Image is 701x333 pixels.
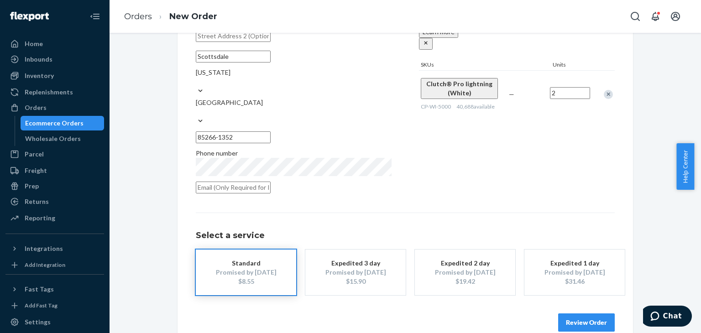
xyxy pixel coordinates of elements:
a: Orders [5,100,104,115]
div: Inventory [25,71,54,80]
div: Standard [209,259,282,268]
div: Promised by [DATE] [319,268,392,277]
a: Add Fast Tag [5,300,104,311]
input: Street Address 2 (Optional) [196,30,271,42]
div: Freight [25,166,47,175]
div: Parcel [25,150,44,159]
div: Add Integration [25,261,65,269]
a: Add Integration [5,260,104,271]
ol: breadcrumbs [117,3,225,30]
a: Inventory [5,68,104,83]
img: Flexport logo [10,12,49,21]
a: Reporting [5,211,104,225]
input: [GEOGRAPHIC_DATA] [196,107,197,116]
iframe: Opens a widget where you can chat to one of our agents [643,306,692,328]
a: Wholesale Orders [21,131,105,146]
div: Home [25,39,43,48]
a: Returns [5,194,104,209]
div: $31.46 [538,277,611,286]
a: Inbounds [5,52,104,67]
button: Fast Tags [5,282,104,297]
button: Clutch® Pro lightning (White) [421,78,498,99]
div: [US_STATE] [196,68,392,77]
span: CP-WI-5000 [421,103,451,110]
span: 40,688 available [456,103,495,110]
a: Replenishments [5,85,104,99]
div: Prep [25,182,39,191]
span: — [509,90,514,98]
a: Orders [124,11,152,21]
a: Settings [5,315,104,329]
div: Ecommerce Orders [25,119,84,128]
div: Expedited 3 day [319,259,392,268]
a: Ecommerce Orders [21,116,105,130]
span: Clutch® Pro lightning (White) [426,80,492,97]
a: Parcel [5,147,104,161]
div: $15.90 [319,277,392,286]
div: Reporting [25,213,55,223]
button: Help Center [676,143,694,190]
button: StandardPromised by [DATE]$8.55 [196,250,296,295]
div: $19.42 [429,277,502,286]
input: Quantity [550,87,590,99]
div: Returns [25,197,49,206]
div: Inbounds [25,55,52,64]
button: Open account menu [666,7,685,26]
input: City [196,51,271,62]
div: Settings [25,317,51,327]
div: [GEOGRAPHIC_DATA] [196,98,392,107]
button: Expedited 2 dayPromised by [DATE]$19.42 [415,250,515,295]
div: Replenishments [25,88,73,97]
div: Integrations [25,244,63,253]
button: Open notifications [646,7,664,26]
a: Freight [5,163,104,178]
button: Open Search Box [626,7,644,26]
button: Expedited 3 dayPromised by [DATE]$15.90 [305,250,406,295]
span: Phone number [196,149,238,157]
div: Expedited 1 day [538,259,611,268]
a: Prep [5,179,104,193]
div: Units [551,61,592,70]
input: [US_STATE] [196,77,197,86]
button: Review Order [558,313,615,332]
div: Promised by [DATE] [538,268,611,277]
div: $8.55 [209,277,282,286]
div: SKUs [419,61,551,70]
div: Promised by [DATE] [209,268,282,277]
h1: Select a service [196,231,615,240]
button: close [419,38,433,50]
div: Remove Item [604,90,613,99]
a: New Order [169,11,217,21]
div: Orders [25,103,47,112]
div: Expedited 2 day [429,259,502,268]
input: ZIP Code [196,131,271,143]
div: Promised by [DATE] [429,268,502,277]
button: Close Navigation [86,7,104,26]
div: Add Fast Tag [25,302,58,309]
button: Integrations [5,241,104,256]
div: Wholesale Orders [25,134,81,143]
input: Email (Only Required for International) [196,182,271,193]
div: Fast Tags [25,285,54,294]
button: Expedited 1 dayPromised by [DATE]$31.46 [524,250,625,295]
a: Home [5,36,104,51]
